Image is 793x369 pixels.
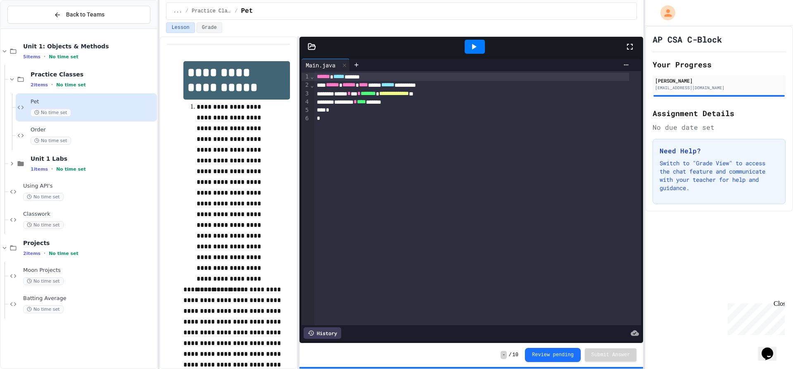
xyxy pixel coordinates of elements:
span: No time set [31,109,71,117]
span: 2 items [31,82,48,88]
span: No time set [49,251,78,256]
span: No time set [49,54,78,60]
span: Fold line [310,82,314,88]
span: Submit Answer [591,352,630,358]
span: Unit 1 Labs [31,155,155,162]
span: / [185,8,188,14]
span: • [44,250,45,257]
span: 5 items [23,54,40,60]
span: / [508,352,511,358]
button: Submit Answer [585,348,637,362]
span: 10 [513,352,518,358]
span: Fold line [310,73,314,80]
div: 1 [302,73,310,81]
span: Batting Average [23,295,155,302]
span: Order [31,126,155,133]
h1: AP CSA C-Block [653,33,722,45]
span: • [51,166,53,172]
button: Back to Teams [7,6,150,24]
div: Main.java [302,61,340,69]
button: Lesson [166,22,195,33]
button: Grade [197,22,222,33]
div: Main.java [302,59,350,71]
div: Chat with us now!Close [3,3,57,52]
span: No time set [23,277,64,285]
p: Switch to "Grade View" to access the chat feature and communicate with your teacher for help and ... [660,159,779,192]
h3: Need Help? [660,146,779,156]
span: - [501,351,507,359]
button: Review pending [525,348,581,362]
span: Back to Teams [66,10,104,19]
span: No time set [56,167,86,172]
span: Moon Projects [23,267,155,274]
span: Projects [23,239,155,247]
div: 6 [302,114,310,123]
span: No time set [23,221,64,229]
span: Unit 1: Objects & Methods [23,43,155,50]
span: Pet [241,6,253,16]
span: No time set [23,193,64,201]
h2: Assignment Details [653,107,786,119]
span: No time set [31,137,71,145]
span: • [51,81,53,88]
span: 2 items [23,251,40,256]
div: 4 [302,98,310,106]
span: ... [173,8,182,14]
span: • [44,53,45,60]
div: No due date set [653,122,786,132]
div: History [304,327,341,339]
div: 3 [302,90,310,98]
span: Using API's [23,183,155,190]
div: [PERSON_NAME] [655,77,783,84]
span: Pet [31,98,155,105]
iframe: chat widget [758,336,785,361]
h2: Your Progress [653,59,786,70]
div: 5 [302,106,310,114]
span: No time set [23,305,64,313]
div: [EMAIL_ADDRESS][DOMAIN_NAME] [655,85,783,91]
span: 1 items [31,167,48,172]
span: / [235,8,237,14]
span: No time set [56,82,86,88]
div: 2 [302,81,310,89]
span: Practice Classes [31,71,155,78]
div: My Account [652,3,677,22]
span: Practice Classes [192,8,231,14]
iframe: chat widget [724,300,785,335]
span: Classwork [23,211,155,218]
